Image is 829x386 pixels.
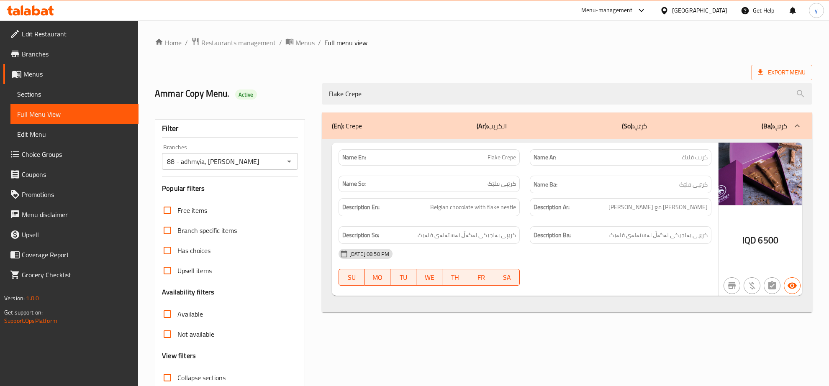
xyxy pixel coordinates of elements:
a: Branches [3,44,139,64]
a: Restaurants management [191,37,276,48]
span: y [815,6,818,15]
h2: Ammar Copy Menu. [155,87,312,100]
li: / [279,38,282,48]
span: Active [235,91,257,99]
button: SA [494,269,520,286]
span: Upsell [22,230,132,240]
span: Branches [22,49,132,59]
a: Upsell [3,225,139,245]
input: search [322,83,812,105]
span: Coupons [22,169,132,179]
a: Edit Menu [10,124,139,144]
span: Available [177,309,203,319]
div: [GEOGRAPHIC_DATA] [672,6,727,15]
p: کرێپ [762,121,787,131]
span: کرێپی فلێک [488,179,516,188]
li: / [185,38,188,48]
button: TU [390,269,416,286]
strong: Description So: [342,230,379,240]
span: Belgian chocolate with flake nestle [430,202,516,212]
a: Sections [10,84,139,104]
span: Free items [177,205,207,215]
a: Support.OpsPlatform [4,315,57,326]
span: Has choices [177,245,210,256]
span: Flake Crepe [488,153,516,162]
img: Crepe_Flake_6500637859032364601043.jpg [719,143,802,205]
strong: Name En: [342,153,366,162]
span: MO [368,271,388,284]
span: Version: [4,293,25,304]
button: Purchased item [744,277,760,294]
span: Collapse sections [177,373,226,383]
button: SU [339,269,365,286]
span: IQD [742,232,756,248]
b: (Ba): [762,120,774,132]
a: Full Menu View [10,104,139,124]
span: 1.0.0 [26,293,39,304]
span: Menus [23,69,132,79]
b: (So): [622,120,634,132]
p: Crepe [332,121,362,131]
strong: Name Ar: [534,153,556,162]
span: 6500 [758,232,778,248]
button: Not branch specific item [724,277,740,294]
nav: breadcrumb [155,37,812,48]
span: WE [420,271,439,284]
span: Menu disclaimer [22,210,132,220]
span: [DATE] 08:50 PM [346,250,393,258]
b: (Ar): [477,120,488,132]
a: Home [155,38,182,48]
span: Upsell items [177,266,212,276]
span: TH [446,271,465,284]
button: WE [416,269,442,286]
span: FR [472,271,491,284]
span: Branch specific items [177,225,237,235]
span: کرێپی فلێک [679,179,708,190]
span: شوكولا بلجيكي مع نستلة فليك [608,202,708,212]
strong: Name Ba: [534,179,557,190]
a: Promotions [3,184,139,205]
li: / [318,38,321,48]
p: الكريب [477,121,507,131]
strong: Description Ar: [534,202,570,212]
strong: Description Ba: [534,230,571,240]
span: SA [498,271,517,284]
span: Coverage Report [22,250,132,260]
span: Edit Menu [17,129,132,139]
span: کرێپی بەلجیکی لەگەڵ نەستەلەی فلەیک [609,230,708,240]
strong: Description En: [342,202,380,212]
div: Active [235,89,257,100]
span: Full menu view [324,38,367,48]
span: Not available [177,329,214,339]
span: Restaurants management [201,38,276,48]
a: Coverage Report [3,245,139,265]
div: Menu-management [581,5,633,15]
a: Menu disclaimer [3,205,139,225]
div: (En): Crepe(Ar):الكريب(So):کرێپ(Ba):کرێپ [322,112,812,139]
b: (En): [332,120,344,132]
span: Choice Groups [22,149,132,159]
span: Grocery Checklist [22,270,132,280]
button: Available [784,277,801,294]
button: FR [468,269,494,286]
span: Menus [295,38,315,48]
div: (En): Crepe(Ar):الكريب(So):کرێپ(Ba):کرێپ [322,139,812,313]
strong: Name So: [342,179,366,188]
span: Promotions [22,189,132,199]
p: کرێپ [622,121,647,131]
span: Export Menu [758,67,806,78]
a: Choice Groups [3,144,139,164]
span: کرێپی بەلجیکی لەگەڵ نەستەلەی فلەیک [418,230,516,240]
button: MO [365,269,391,286]
span: Export Menu [751,65,812,80]
span: SU [342,271,362,284]
span: Sections [17,89,132,99]
a: Menus [285,37,315,48]
h3: Availability filters [162,287,214,297]
h3: Popular filters [162,184,298,193]
button: Open [283,156,295,167]
span: Get support on: [4,307,43,318]
button: TH [442,269,468,286]
a: Grocery Checklist [3,265,139,285]
span: Full Menu View [17,109,132,119]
